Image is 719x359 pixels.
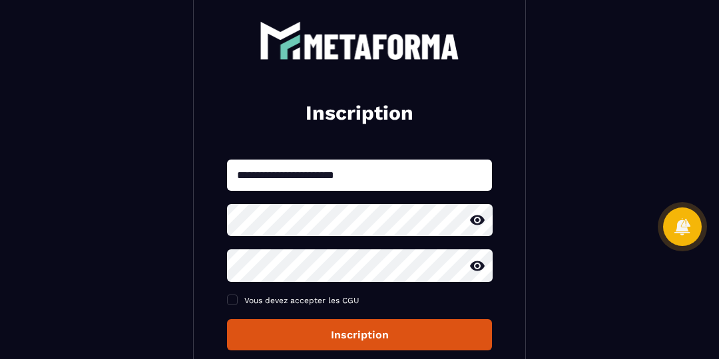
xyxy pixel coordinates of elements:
[260,21,459,60] img: logo
[227,319,492,350] button: Inscription
[243,100,476,126] h2: Inscription
[227,21,492,60] a: logo
[244,296,359,305] span: Vous devez accepter les CGU
[238,328,481,341] div: Inscription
